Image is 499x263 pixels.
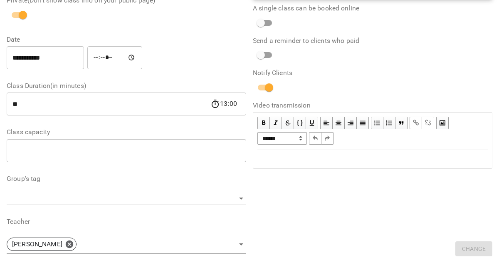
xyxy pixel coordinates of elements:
[306,117,318,129] button: Underline
[257,117,270,129] button: Bold
[321,132,333,145] button: Redo
[257,132,307,145] select: Block type
[12,239,62,249] p: [PERSON_NAME]
[395,117,408,129] button: Blockquote
[333,117,345,129] button: Align Center
[7,36,246,43] label: Date
[270,117,282,129] button: Italic
[410,117,422,129] button: Link
[7,238,77,251] div: [PERSON_NAME]
[309,132,321,145] button: Undo
[253,38,492,44] label: Send a reminder to clients who paid
[7,218,246,225] label: Teacher
[282,117,294,129] button: Strikethrough
[7,129,246,135] label: Class capacity
[383,117,395,129] button: OL
[7,235,246,254] div: [PERSON_NAME]
[320,117,333,129] button: Align Left
[7,83,246,89] label: Class Duration(in minutes)
[253,70,492,76] label: Notify Clients
[371,117,383,129] button: UL
[357,117,369,129] button: Align Justify
[294,117,306,129] button: Monospace
[345,117,357,129] button: Align Right
[253,102,492,109] label: Video transmission
[422,117,434,129] button: Remove Link
[436,117,449,129] button: Image
[254,150,492,168] div: Edit text
[7,175,246,182] label: Group's tag
[257,132,307,145] span: Normal
[253,5,492,12] label: A single class can be booked online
